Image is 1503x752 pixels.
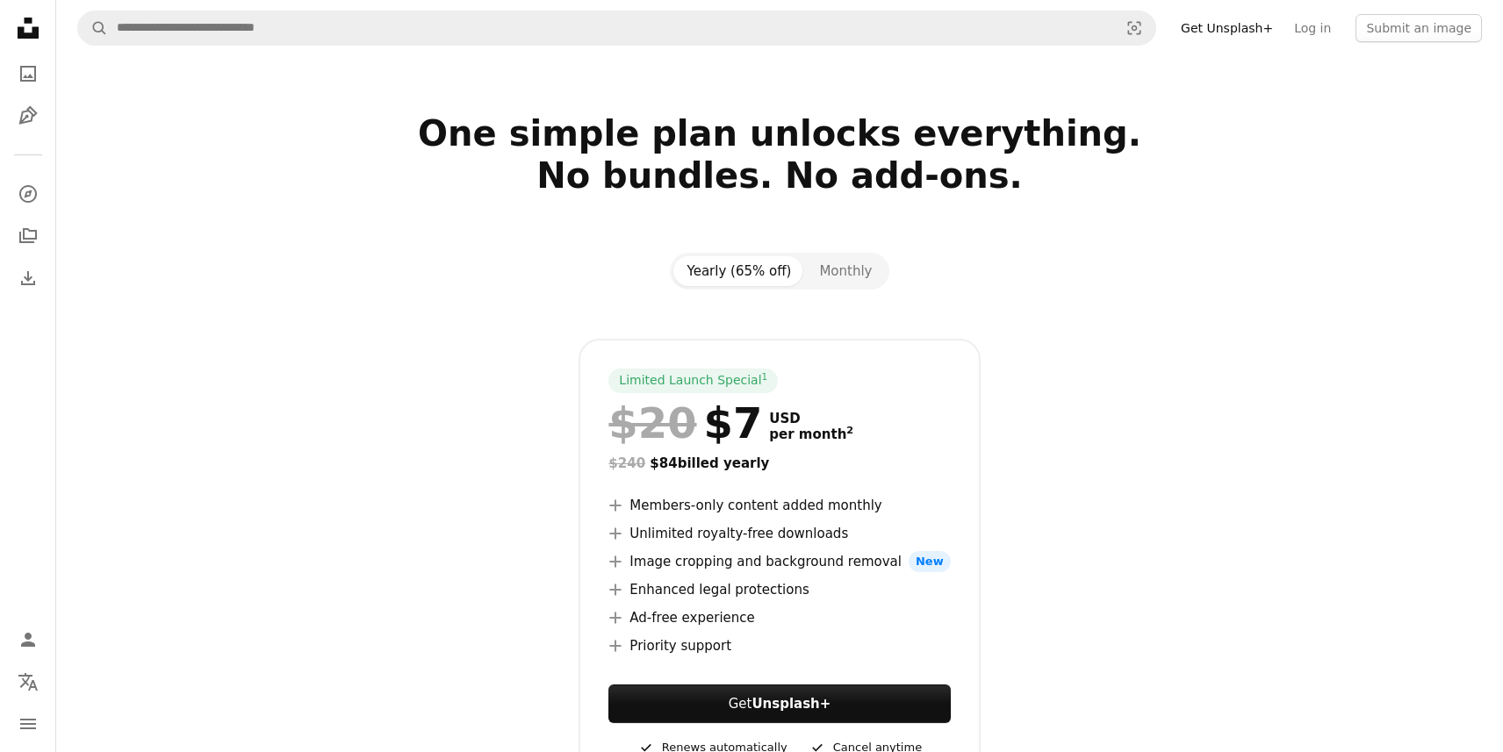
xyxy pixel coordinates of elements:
button: Yearly (65% off) [673,256,806,286]
span: per month [769,426,853,442]
button: Search Unsplash [78,11,108,45]
li: Priority support [608,635,950,656]
h2: One simple plan unlocks everything. No bundles. No add-ons. [214,112,1345,239]
a: Home — Unsplash [11,11,46,49]
a: Collections [11,218,46,254]
a: 1 [759,372,772,390]
button: Menu [11,706,46,741]
li: Members-only content added monthly [608,495,950,516]
a: Log in [1284,14,1341,42]
li: Image cropping and background removal [608,551,950,572]
button: Visual search [1113,11,1155,45]
a: Log in / Sign up [11,622,46,657]
a: 2 [843,426,857,442]
li: Ad-free experience [608,607,950,628]
button: Monthly [805,256,886,286]
a: Download History [11,261,46,296]
sup: 1 [762,371,768,382]
strong: Unsplash+ [751,696,831,712]
button: Language [11,664,46,699]
button: GetUnsplash+ [608,684,950,723]
li: Enhanced legal protections [608,579,950,600]
form: Find visuals sitewide [77,11,1156,46]
div: $84 billed yearly [608,453,950,474]
a: Explore [11,176,46,211]
span: USD [769,411,853,426]
span: $240 [608,455,645,471]
li: Unlimited royalty-free downloads [608,523,950,544]
span: $20 [608,400,696,446]
a: Get Unsplash+ [1170,14,1284,42]
button: Submit an image [1356,14,1482,42]
div: Limited Launch Special [608,369,778,393]
a: Illustrations [11,98,46,133]
div: $7 [608,400,762,446]
sup: 2 [846,425,853,436]
a: Photos [11,56,46,91]
span: New [909,551,951,572]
